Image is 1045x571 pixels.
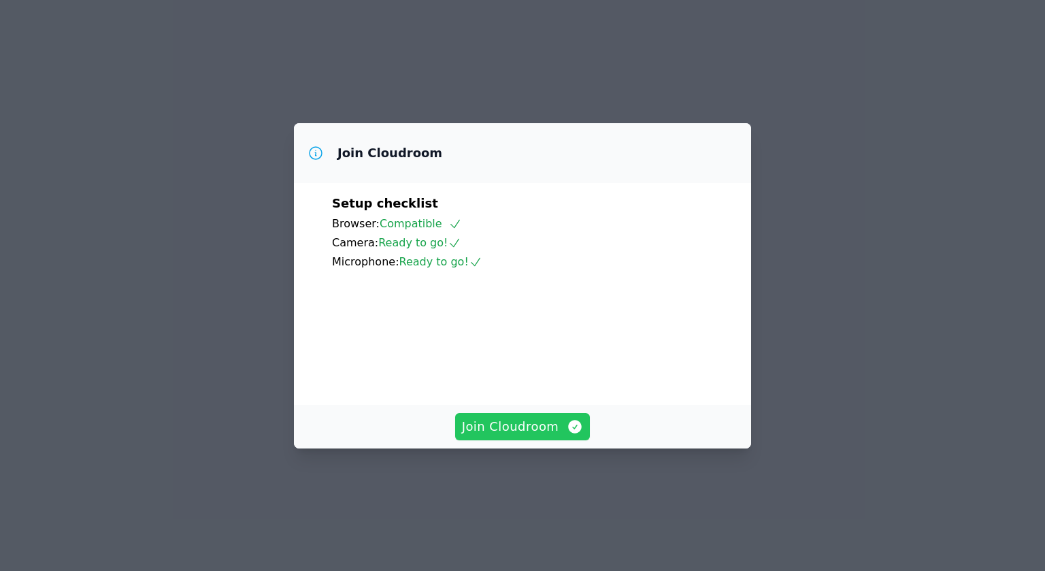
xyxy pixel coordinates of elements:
span: Camera: [332,236,378,249]
span: Ready to go! [378,236,461,249]
h3: Join Cloudroom [337,145,442,161]
span: Join Cloudroom [462,417,584,436]
span: Microphone: [332,255,399,268]
span: Browser: [332,217,380,230]
button: Join Cloudroom [455,413,591,440]
span: Setup checklist [332,196,438,210]
span: Ready to go! [399,255,482,268]
span: Compatible [380,217,462,230]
